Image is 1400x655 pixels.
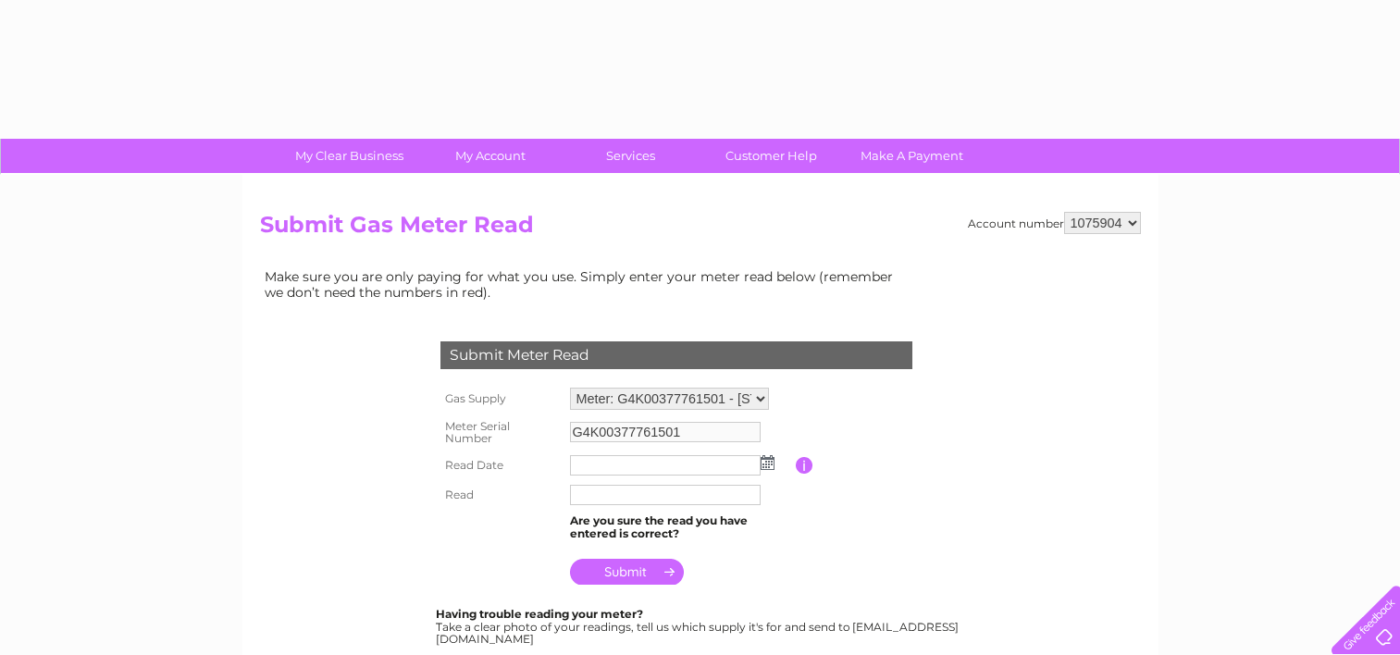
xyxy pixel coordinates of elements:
th: Read Date [436,451,565,480]
a: My Account [414,139,566,173]
div: Submit Meter Read [440,341,912,369]
h2: Submit Gas Meter Read [260,212,1141,247]
th: Read [436,480,565,510]
a: Services [554,139,707,173]
td: Are you sure the read you have entered is correct? [565,510,796,545]
a: Make A Payment [836,139,988,173]
img: ... [761,455,774,470]
th: Gas Supply [436,383,565,414]
td: Make sure you are only paying for what you use. Simply enter your meter read below (remember we d... [260,265,908,303]
a: My Clear Business [273,139,426,173]
input: Information [796,457,813,474]
th: Meter Serial Number [436,414,565,451]
b: Having trouble reading your meter? [436,607,643,621]
a: Customer Help [695,139,848,173]
input: Submit [570,559,684,585]
div: Account number [968,212,1141,234]
div: Take a clear photo of your readings, tell us which supply it's for and send to [EMAIL_ADDRESS][DO... [436,608,961,646]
